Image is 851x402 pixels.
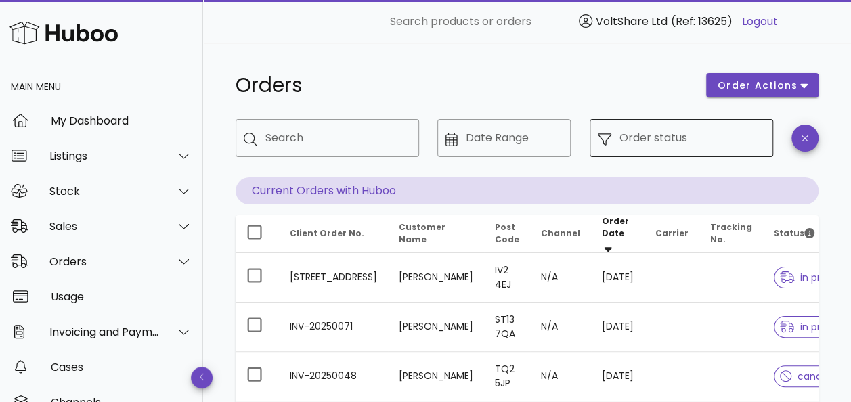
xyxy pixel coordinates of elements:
span: Channel [541,227,580,239]
div: Orders [49,255,160,268]
span: Tracking No. [710,221,752,245]
div: Stock [49,185,160,198]
td: [DATE] [591,303,645,352]
th: Client Order No. [279,215,388,253]
p: Current Orders with Huboo [236,177,819,204]
span: (Ref: 13625) [671,14,733,29]
td: [PERSON_NAME] [388,352,484,401]
th: Channel [530,215,591,253]
button: order actions [706,73,819,97]
td: N/A [530,253,591,303]
a: Logout [742,14,778,30]
th: Post Code [484,215,530,253]
span: Customer Name [399,221,445,245]
td: [PERSON_NAME] [388,303,484,352]
td: N/A [530,352,591,401]
h1: Orders [236,73,690,97]
span: cancelled [780,372,844,381]
div: Listings [49,150,160,162]
td: INV-20250071 [279,303,388,352]
td: TQ2 5JP [484,352,530,401]
td: [DATE] [591,352,645,401]
td: INV-20250048 [279,352,388,401]
td: [DATE] [591,253,645,303]
th: Carrier [645,215,699,253]
td: N/A [530,303,591,352]
td: [PERSON_NAME] [388,253,484,303]
span: order actions [717,79,798,93]
span: Post Code [495,221,519,245]
div: Cases [51,361,192,374]
div: Usage [51,290,192,303]
span: Client Order No. [290,227,364,239]
th: Customer Name [388,215,484,253]
div: Invoicing and Payments [49,326,160,338]
img: Huboo Logo [9,18,118,47]
td: IV2 4EJ [484,253,530,303]
span: Carrier [655,227,689,239]
span: VoltShare Ltd [596,14,668,29]
th: Tracking No. [699,215,763,253]
span: Status [774,227,814,239]
td: [STREET_ADDRESS] [279,253,388,303]
div: My Dashboard [51,114,192,127]
td: ST13 7QA [484,303,530,352]
th: Order Date: Sorted descending. Activate to remove sorting. [591,215,645,253]
span: Order Date [602,215,629,239]
div: Sales [49,220,160,233]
